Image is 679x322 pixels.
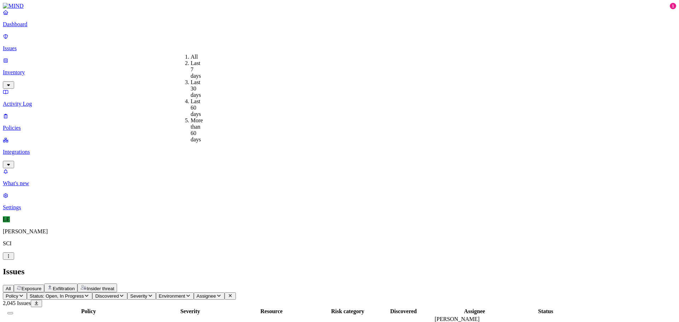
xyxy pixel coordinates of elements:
a: Dashboard [3,9,676,28]
p: SCI [3,240,676,247]
button: Select all [7,312,13,314]
span: Policy [6,293,18,299]
span: Status: Open, In Progress [30,293,84,299]
div: Resource [221,308,321,315]
div: Risk category [323,308,372,315]
div: Status [516,308,575,315]
p: Activity Log [3,101,676,107]
div: Severity [161,308,220,315]
p: [PERSON_NAME] [3,228,676,235]
a: MIND [3,3,676,9]
span: Assignee [197,293,216,299]
span: All [6,286,11,291]
img: MIND [3,3,24,9]
p: Issues [3,45,676,52]
p: Settings [3,204,676,211]
p: Policies [3,125,676,131]
p: Integrations [3,149,676,155]
span: 2,045 Issues [3,300,31,306]
a: Policies [3,113,676,131]
span: Severity [130,293,147,299]
a: Issues [3,33,676,52]
div: Assignee [435,308,515,315]
div: Policy [18,308,159,315]
p: What's new [3,180,676,187]
span: Exposure [22,286,41,291]
span: Discovered [95,293,119,299]
span: Insider threat [87,286,114,291]
span: Exfiltration [53,286,75,291]
h2: Issues [3,267,676,276]
div: Discovered [374,308,433,315]
a: Settings [3,192,676,211]
div: 1 [670,3,676,9]
span: LE [3,216,10,222]
p: Dashboard [3,21,676,28]
a: Activity Log [3,89,676,107]
span: Environment [159,293,185,299]
a: What's new [3,168,676,187]
p: Inventory [3,69,676,76]
a: Inventory [3,57,676,88]
a: Integrations [3,137,676,167]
